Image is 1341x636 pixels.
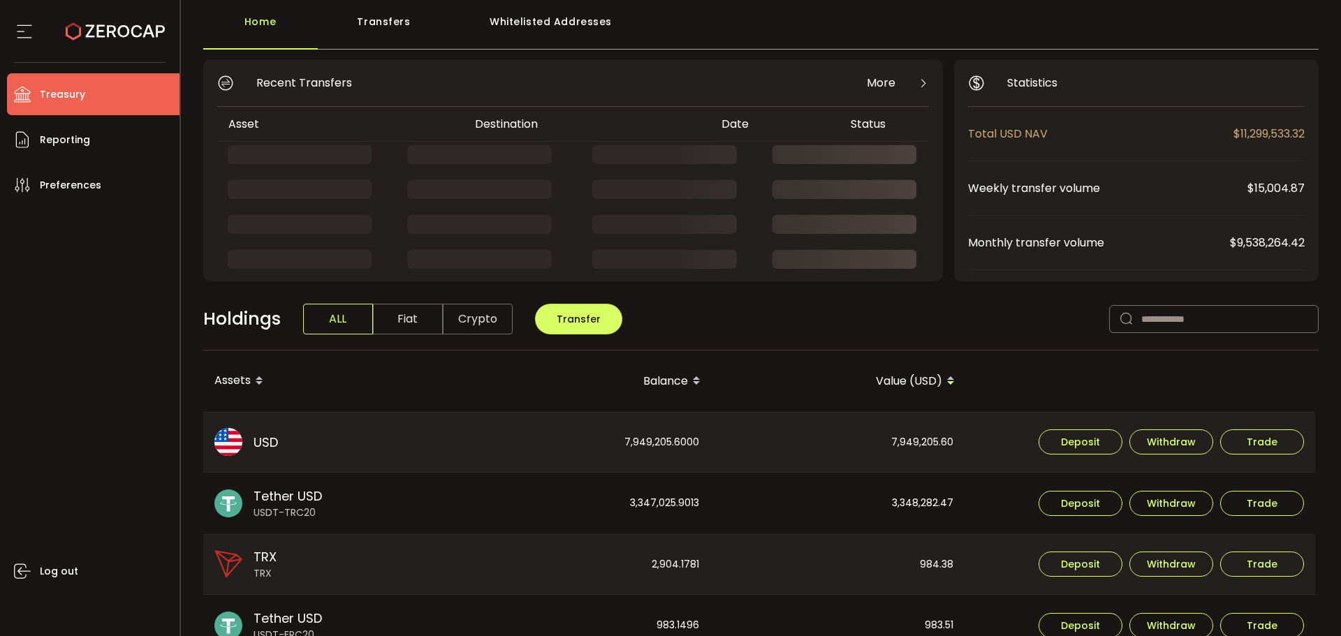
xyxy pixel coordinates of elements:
[457,413,710,473] div: 7,949,205.6000
[1061,437,1100,447] span: Deposit
[1230,234,1305,251] span: $9,538,264.42
[373,304,443,334] span: Fiat
[254,566,277,581] span: TRX
[1247,498,1277,508] span: Trade
[968,179,1247,197] span: Weekly transfer volume
[1233,125,1305,142] span: $11,299,533.32
[1220,491,1304,516] button: Trade
[867,74,895,91] span: More
[214,489,242,517] img: usdt_portfolio.svg
[40,561,78,582] span: Log out
[457,535,710,595] div: 2,904.1781
[1129,552,1213,577] button: Withdraw
[303,304,373,334] span: ALL
[1247,559,1277,569] span: Trade
[535,304,622,334] button: Transfer
[254,433,278,452] span: USD
[214,428,242,456] img: usd_portfolio.svg
[203,369,457,393] div: Assets
[318,8,450,50] div: Transfers
[1129,429,1213,454] button: Withdraw
[1129,491,1213,516] button: Withdraw
[1039,429,1122,454] button: Deposit
[203,306,281,332] span: Holdings
[450,8,652,50] div: Whitelisted Addresses
[214,550,242,578] img: trx_portfolio.png
[40,84,85,105] span: Treasury
[254,505,322,520] span: USDT-TRC20
[457,369,712,393] div: Balance
[557,312,601,326] span: Transfer
[1061,559,1100,569] span: Deposit
[1147,621,1196,630] span: Withdraw
[1039,491,1122,516] button: Deposit
[1039,552,1122,577] button: Deposit
[712,535,965,595] div: 984.38
[712,473,965,534] div: 3,348,282.47
[1061,498,1100,508] span: Deposit
[1147,437,1196,447] span: Withdraw
[217,116,464,132] div: Asset
[1247,179,1305,197] span: $15,004.87
[710,116,840,132] div: Date
[254,609,322,628] span: Tether USD
[712,413,965,473] div: 7,949,205.60
[254,487,322,505] span: Tether USD
[1247,621,1277,630] span: Trade
[443,304,513,334] span: Crypto
[712,369,966,393] div: Value (USD)
[968,125,1233,142] span: Total USD NAV
[1220,552,1304,577] button: Trade
[1061,621,1100,630] span: Deposit
[464,116,710,132] div: Destination
[254,547,277,566] span: TRX
[1007,74,1057,91] span: Statistics
[840,116,927,132] div: Status
[256,74,352,91] span: Recent Transfers
[1220,429,1304,454] button: Trade
[40,130,90,150] span: Reporting
[968,234,1230,251] span: Monthly transfer volume
[1147,498,1196,508] span: Withdraw
[203,8,318,50] div: Home
[40,175,101,195] span: Preferences
[457,473,710,534] div: 3,347,025.9013
[1147,559,1196,569] span: Withdraw
[1247,437,1277,447] span: Trade
[1271,569,1341,636] iframe: Chat Widget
